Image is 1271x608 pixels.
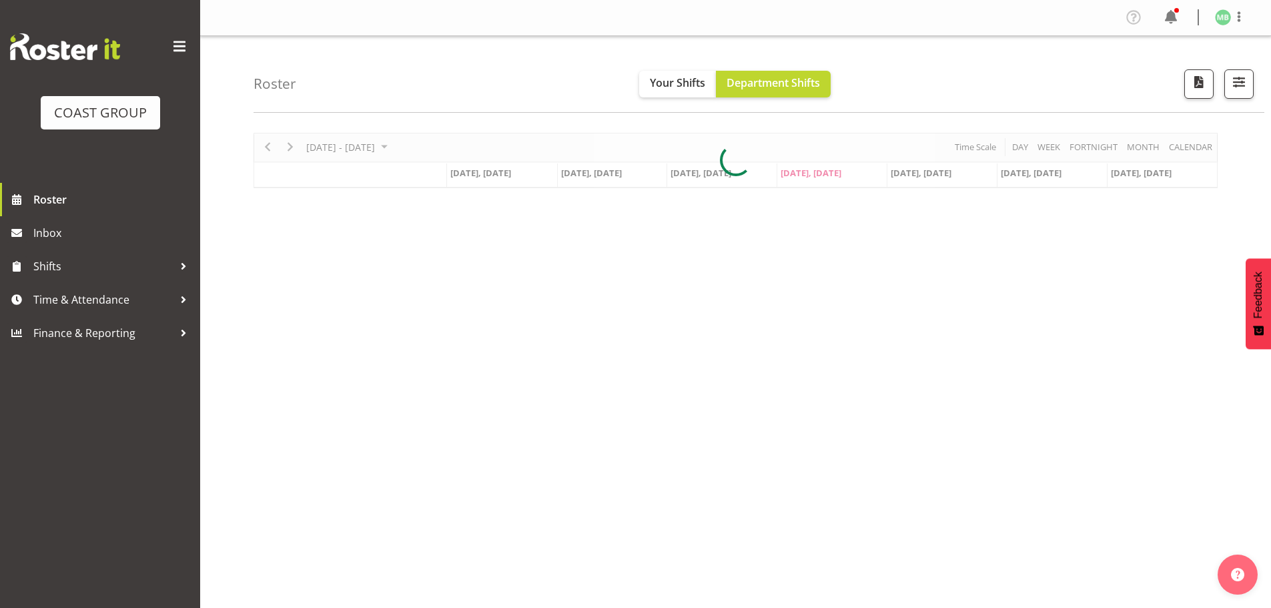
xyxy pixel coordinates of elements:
[650,75,705,90] span: Your Shifts
[1184,69,1214,99] button: Download a PDF of the roster according to the set date range.
[1246,258,1271,349] button: Feedback - Show survey
[639,71,716,97] button: Your Shifts
[1215,9,1231,25] img: mike-bullock1158.jpg
[33,323,173,343] span: Finance & Reporting
[33,223,193,243] span: Inbox
[10,33,120,60] img: Rosterit website logo
[1252,272,1264,318] span: Feedback
[33,190,193,210] span: Roster
[727,75,820,90] span: Department Shifts
[33,290,173,310] span: Time & Attendance
[716,71,831,97] button: Department Shifts
[1224,69,1254,99] button: Filter Shifts
[254,76,296,91] h4: Roster
[33,256,173,276] span: Shifts
[1231,568,1244,581] img: help-xxl-2.png
[54,103,147,123] div: COAST GROUP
